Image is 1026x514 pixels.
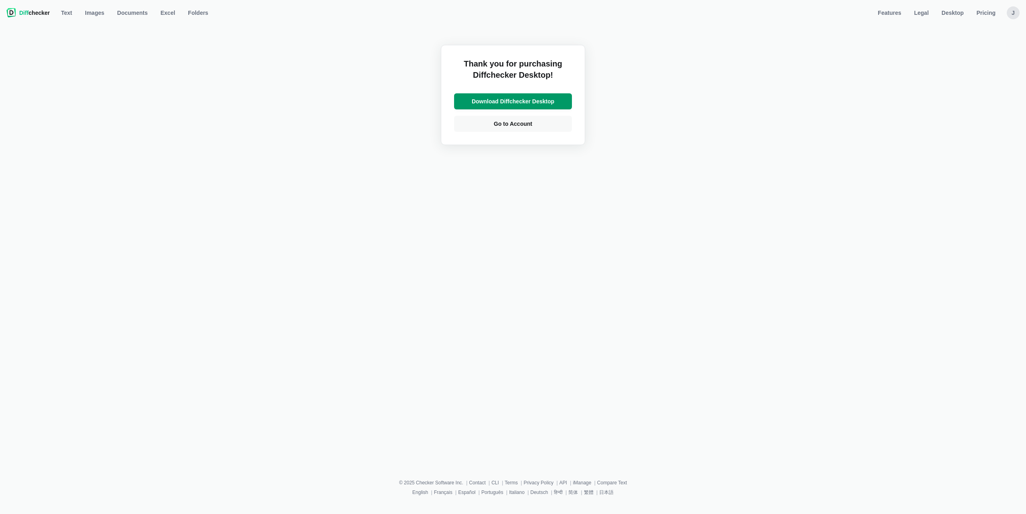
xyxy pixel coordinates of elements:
[80,6,109,19] a: Images
[491,480,499,486] a: CLI
[6,6,50,19] a: Diffchecker
[554,490,563,495] a: हिन्दी
[913,9,931,17] span: Legal
[568,490,578,495] a: 简体
[454,116,572,132] a: Go to Account
[873,6,906,19] a: Features
[412,490,428,495] a: English
[599,490,614,495] a: 日本語
[19,10,28,16] span: Diff
[492,120,534,128] span: Go to Account
[399,479,469,487] li: © 2025 Checker Software Inc.
[183,6,213,19] button: Folders
[470,97,556,105] span: Download Diffchecker Desktop
[523,480,553,486] a: Privacy Policy
[559,480,567,486] a: API
[509,490,525,495] a: Italiano
[112,6,152,19] a: Documents
[156,6,180,19] a: Excel
[940,9,965,17] span: Desktop
[469,480,485,486] a: Contact
[505,480,518,486] a: Terms
[481,490,503,495] a: Português
[530,490,548,495] a: Deutsch
[909,6,934,19] a: Legal
[6,8,16,18] img: Diffchecker logo
[159,9,177,17] span: Excel
[434,490,452,495] a: Français
[876,9,903,17] span: Features
[59,9,74,17] span: Text
[115,9,149,17] span: Documents
[1007,6,1020,19] button: J
[597,480,627,486] a: Compare Text
[454,93,572,109] a: Download Diffchecker Desktop
[454,58,572,87] h2: Thank you for purchasing Diffchecker Desktop!
[56,6,77,19] a: Text
[19,9,50,17] span: checker
[458,490,475,495] a: Español
[584,490,594,495] a: 繁體
[186,9,210,17] span: Folders
[972,6,1000,19] a: Pricing
[975,9,997,17] span: Pricing
[937,6,968,19] a: Desktop
[83,9,106,17] span: Images
[573,480,591,486] a: iManage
